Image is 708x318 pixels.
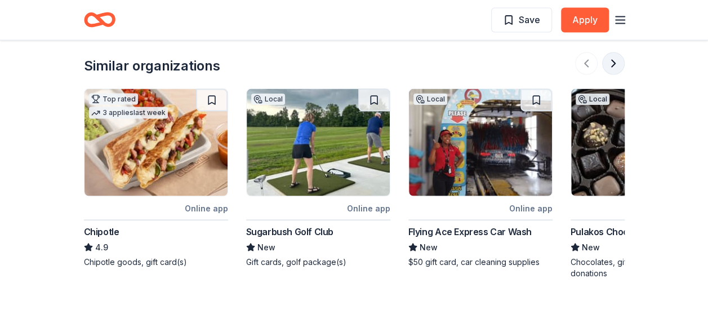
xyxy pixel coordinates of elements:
div: Chipotle [84,225,119,238]
img: Image for Flying Ace Express Car Wash [409,89,552,196]
div: Pulakos Chocolates [571,225,655,238]
span: Save [519,12,540,27]
div: Chipotle goods, gift card(s) [84,257,228,268]
div: Online app [347,201,390,215]
div: $50 gift card, car cleaning supplies [408,257,553,268]
a: Image for Sugarbush Golf ClubLocalOnline appSugarbush Golf ClubNewGift cards, golf package(s) [246,89,390,268]
a: Image for ChipotleTop rated3 applieslast weekOnline appChipotle4.9Chipotle goods, gift card(s) [84,89,228,268]
button: Save [491,8,552,33]
div: Local [576,94,609,105]
div: Flying Ace Express Car Wash [408,225,532,238]
img: Image for Sugarbush Golf Club [247,89,390,196]
div: Online app [509,201,553,215]
div: 3 applies last week [89,107,168,119]
button: Apply [561,8,609,33]
div: Local [251,94,285,105]
div: Similar organizations [84,57,220,75]
div: Gift cards, golf package(s) [246,257,390,268]
div: Local [413,94,447,105]
a: Home [84,7,115,33]
a: Image for Flying Ace Express Car WashLocalOnline appFlying Ace Express Car WashNew$50 gift card, ... [408,89,553,268]
span: New [582,241,600,254]
div: Sugarbush Golf Club [246,225,333,238]
img: Image for Chipotle [84,89,228,196]
span: 4.9 [95,241,108,254]
div: Online app [185,201,228,215]
span: New [257,241,275,254]
div: Top rated [89,94,138,105]
span: New [420,241,438,254]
